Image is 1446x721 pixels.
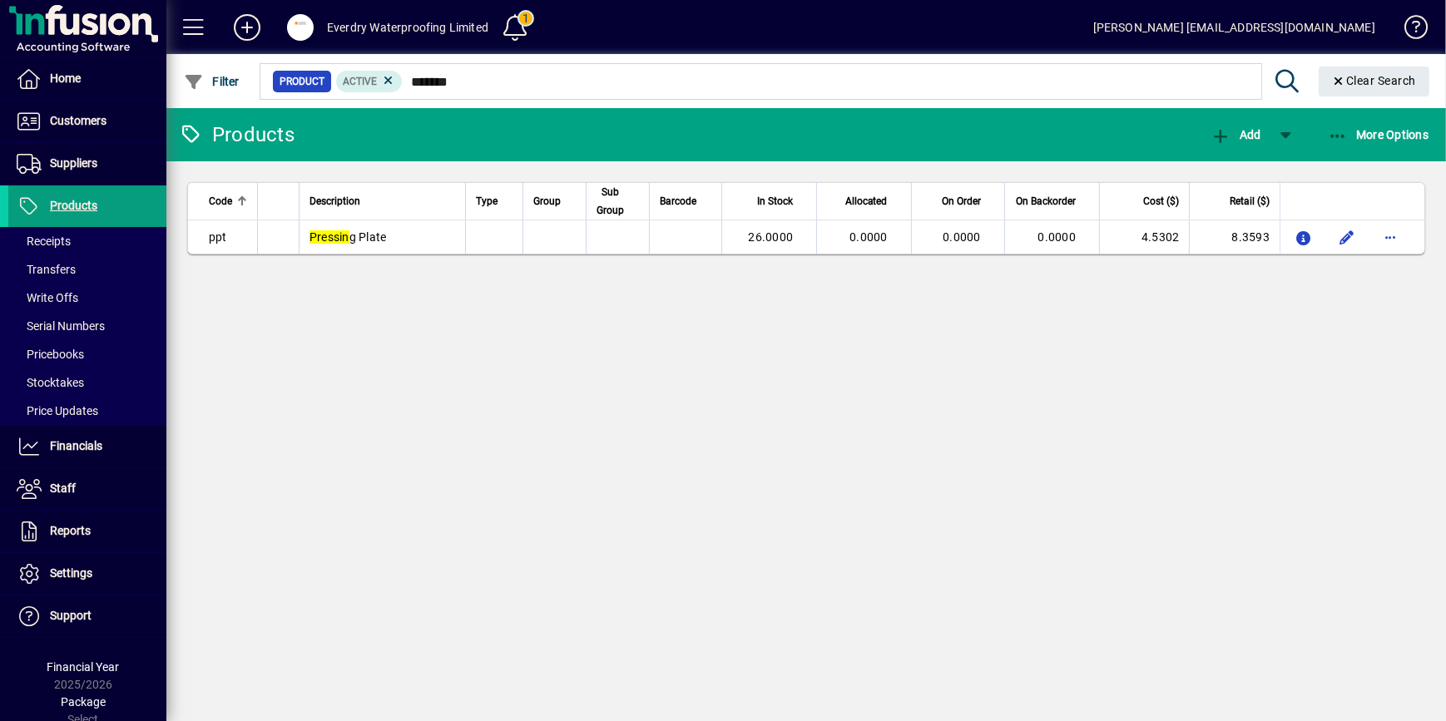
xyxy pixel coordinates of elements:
[17,376,84,389] span: Stocktakes
[597,183,624,220] span: Sub Group
[8,553,166,595] a: Settings
[327,14,488,41] div: Everdry Waterproofing Limited
[476,192,513,210] div: Type
[732,192,808,210] div: In Stock
[8,101,166,142] a: Customers
[1143,192,1179,210] span: Cost ($)
[8,468,166,510] a: Staff
[17,348,84,361] span: Pricebooks
[849,230,888,244] span: 0.0000
[1324,120,1434,150] button: More Options
[17,319,105,333] span: Serial Numbers
[179,121,295,148] div: Products
[8,368,166,397] a: Stocktakes
[8,255,166,284] a: Transfers
[50,114,106,127] span: Customers
[47,660,120,674] span: Financial Year
[17,291,78,304] span: Write Offs
[310,230,349,244] em: Pressin
[8,595,166,637] a: Support
[50,524,91,537] span: Reports
[748,230,793,244] span: 26.0000
[533,192,576,210] div: Group
[17,235,71,248] span: Receipts
[8,340,166,368] a: Pricebooks
[8,58,166,100] a: Home
[845,192,888,210] span: Allocated
[8,312,166,340] a: Serial Numbers
[17,263,76,276] span: Transfers
[8,426,166,467] a: Financials
[8,227,166,255] a: Receipts
[1334,224,1360,250] button: Edit
[8,143,166,185] a: Suppliers
[310,230,387,244] span: g Plate
[336,71,403,92] mat-chip: Activation Status: Active
[1211,128,1260,141] span: Add
[1319,67,1430,96] button: Clear
[1016,192,1076,210] span: On Backorder
[922,192,996,210] div: On Order
[827,192,902,210] div: Allocated
[180,67,244,96] button: Filter
[1015,192,1091,210] div: On Backorder
[476,192,498,210] span: Type
[184,75,240,88] span: Filter
[757,192,793,210] span: In Stock
[310,192,455,210] div: Description
[8,284,166,312] a: Write Offs
[209,192,247,210] div: Code
[1037,230,1076,244] span: 0.0000
[1189,220,1279,254] td: 8.3593
[1099,220,1189,254] td: 4.5302
[310,192,360,210] span: Description
[209,230,227,244] span: ppt
[50,439,102,452] span: Financials
[8,511,166,552] a: Reports
[1392,3,1425,57] a: Knowledge Base
[1328,128,1429,141] span: More Options
[50,609,92,622] span: Support
[50,481,76,495] span: Staff
[50,199,97,212] span: Products
[220,12,274,42] button: Add
[533,192,561,210] span: Group
[50,72,81,85] span: Home
[1230,192,1270,210] span: Retail ($)
[660,192,711,210] div: Barcode
[61,695,106,709] span: Package
[280,73,324,90] span: Product
[274,12,327,42] button: Profile
[1377,224,1404,250] button: More options
[17,404,98,417] span: Price Updates
[597,183,639,220] div: Sub Group
[1093,14,1375,41] div: [PERSON_NAME] [EMAIL_ADDRESS][DOMAIN_NAME]
[943,230,981,244] span: 0.0000
[8,397,166,425] a: Price Updates
[1332,74,1417,87] span: Clear Search
[1206,120,1265,150] button: Add
[50,566,92,580] span: Settings
[50,156,97,170] span: Suppliers
[209,192,232,210] span: Code
[343,76,377,87] span: Active
[660,192,696,210] span: Barcode
[942,192,981,210] span: On Order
